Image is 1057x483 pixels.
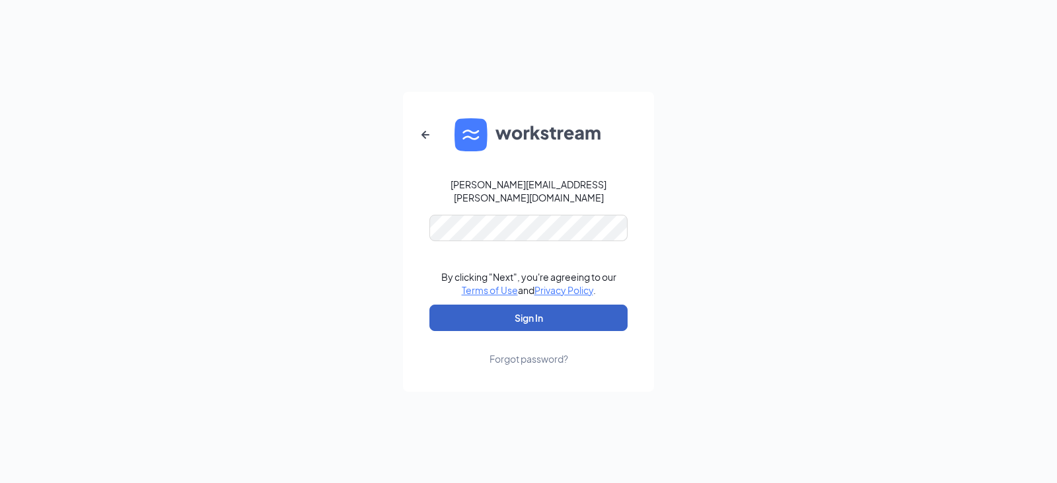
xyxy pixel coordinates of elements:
div: Forgot password? [490,352,568,365]
div: [PERSON_NAME][EMAIL_ADDRESS][PERSON_NAME][DOMAIN_NAME] [429,178,628,204]
a: Terms of Use [462,284,518,296]
button: Sign In [429,305,628,331]
a: Privacy Policy [534,284,593,296]
svg: ArrowLeftNew [418,127,433,143]
img: WS logo and Workstream text [455,118,602,151]
button: ArrowLeftNew [410,119,441,151]
div: By clicking "Next", you're agreeing to our and . [441,270,616,297]
a: Forgot password? [490,331,568,365]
